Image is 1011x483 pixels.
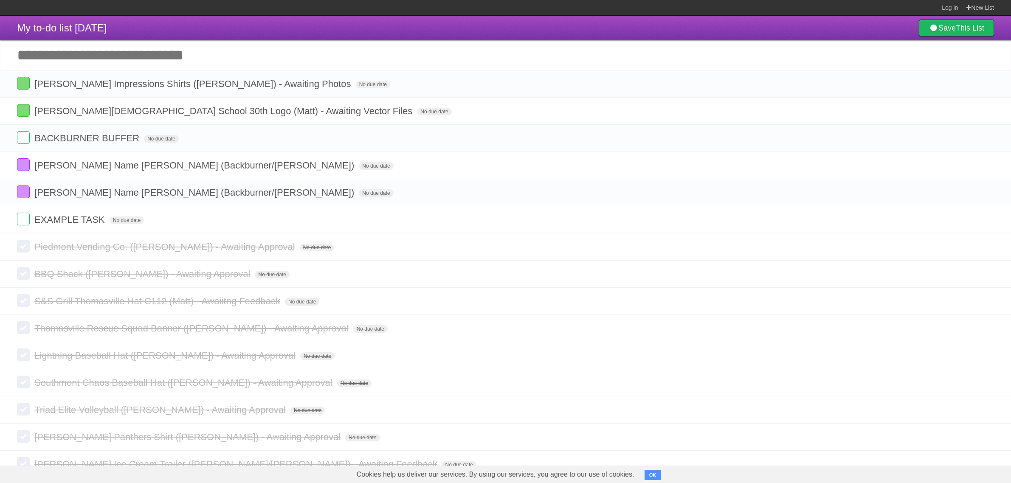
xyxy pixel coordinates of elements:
span: BACKBURNER BUFFER [34,133,141,143]
span: No due date [359,189,393,197]
span: [PERSON_NAME] Impressions Shirts ([PERSON_NAME]) - Awaiting Photos [34,79,353,89]
span: No due date [144,135,178,143]
button: OK [645,470,661,480]
span: No due date [356,81,390,88]
span: My to-do list [DATE] [17,22,107,34]
span: Piedmont Vending Co. ([PERSON_NAME]) - Awaiting Approval [34,241,297,252]
label: Done [17,158,30,171]
span: No due date [359,162,393,170]
span: Southmont Chaos Baseball Hat ([PERSON_NAME]) - Awaiting Approval [34,377,334,388]
span: [PERSON_NAME] Name [PERSON_NAME] (Backburner/[PERSON_NAME]) [34,160,356,171]
span: No due date [110,216,144,224]
span: [PERSON_NAME] Panthers Shirt ([PERSON_NAME]) - Awaiting Approval [34,432,343,442]
label: Done [17,321,30,334]
span: No due date [255,271,289,278]
span: No due date [353,325,388,333]
span: Cookies help us deliver our services. By using our services, you agree to our use of cookies. [348,466,643,483]
span: No due date [285,298,319,306]
label: Done [17,430,30,443]
label: Done [17,403,30,416]
a: SaveThis List [919,20,994,37]
span: BBQ Shack ([PERSON_NAME]) - Awaiting Approval [34,269,252,279]
span: Lightning Baseball Hat ([PERSON_NAME]) - Awaiting Approval [34,350,298,361]
span: No due date [417,108,451,115]
span: No due date [300,244,334,251]
span: No due date [345,434,380,441]
span: S&S Grill Thomasville Hat C112 (Matt) - Awaiitng Feedback [34,296,282,306]
label: Done [17,77,30,90]
label: Done [17,376,30,388]
b: This List [956,24,984,32]
label: Done [17,104,30,117]
label: Done [17,213,30,225]
span: No due date [290,407,325,414]
span: Triad Elite Volleyball ([PERSON_NAME]) - Awaiting Approval [34,404,288,415]
label: Done [17,457,30,470]
label: Done [17,131,30,144]
span: Thomasville Rescue Squad Banner ([PERSON_NAME]) - Awaiting Approval [34,323,350,334]
label: Done [17,240,30,253]
label: Done [17,267,30,280]
label: Done [17,348,30,361]
label: Done [17,185,30,198]
span: No due date [300,352,335,360]
span: [PERSON_NAME][DEMOGRAPHIC_DATA] School 30th Logo (Matt) - Awaiting Vector Files [34,106,414,116]
label: Done [17,294,30,307]
span: No due date [337,379,372,387]
span: No due date [442,461,476,469]
span: EXAMPLE TASK [34,214,107,225]
span: [PERSON_NAME] Name [PERSON_NAME] (Backburner/[PERSON_NAME]) [34,187,356,198]
span: [PERSON_NAME] Ice Cream Trailer ([PERSON_NAME]/[PERSON_NAME]) - Awaiting Feedback [34,459,439,469]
